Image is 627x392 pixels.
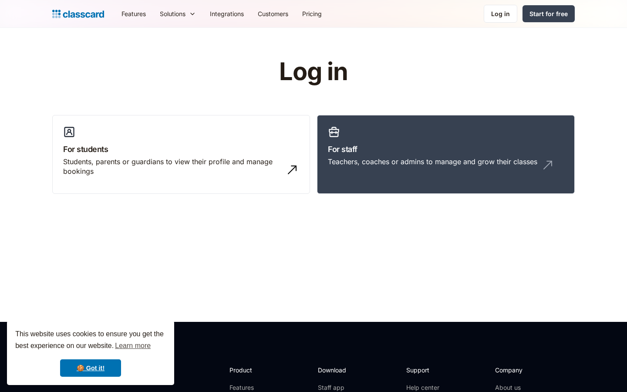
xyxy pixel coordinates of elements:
div: Solutions [153,4,203,24]
div: Students, parents or guardians to view their profile and manage bookings [63,157,282,176]
a: For staffTeachers, coaches or admins to manage and grow their classes [317,115,575,194]
h2: Support [406,365,442,375]
span: This website uses cookies to ensure you get the best experience on our website. [15,329,166,352]
h2: Download [318,365,354,375]
a: Help center [406,383,442,392]
h2: Company [495,365,553,375]
a: Start for free [522,5,575,22]
div: cookieconsent [7,321,174,385]
a: Log in [484,5,517,23]
a: Pricing [295,4,329,24]
div: Start for free [529,9,568,18]
a: learn more about cookies [114,339,152,352]
a: Staff app [318,383,354,392]
h3: For students [63,143,299,155]
a: About us [495,383,553,392]
div: Solutions [160,9,185,18]
div: Log in [491,9,510,18]
a: Integrations [203,4,251,24]
a: dismiss cookie message [60,359,121,377]
div: Teachers, coaches or admins to manage and grow their classes [328,157,537,166]
h3: For staff [328,143,564,155]
a: Customers [251,4,295,24]
a: Features [115,4,153,24]
a: home [52,8,104,20]
a: For studentsStudents, parents or guardians to view their profile and manage bookings [52,115,310,194]
h2: Product [229,365,276,375]
a: Features [229,383,276,392]
h1: Log in [175,58,452,85]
